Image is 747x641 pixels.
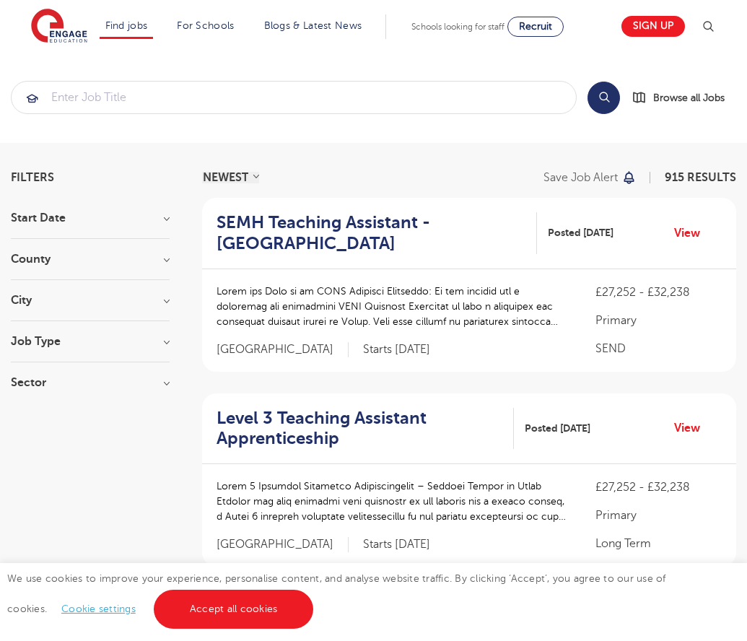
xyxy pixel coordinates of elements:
[217,408,502,450] h2: Level 3 Teaching Assistant Apprenticeship
[217,342,349,357] span: [GEOGRAPHIC_DATA]
[543,172,618,183] p: Save job alert
[674,419,711,437] a: View
[11,172,54,183] span: Filters
[217,537,349,552] span: [GEOGRAPHIC_DATA]
[595,284,722,301] p: £27,252 - £32,238
[12,82,576,113] input: Submit
[177,20,234,31] a: For Schools
[519,21,552,32] span: Recruit
[653,90,725,106] span: Browse all Jobs
[363,537,430,552] p: Starts [DATE]
[11,336,170,347] h3: Job Type
[548,225,613,240] span: Posted [DATE]
[674,224,711,243] a: View
[105,20,148,31] a: Find jobs
[217,212,537,254] a: SEMH Teaching Assistant - [GEOGRAPHIC_DATA]
[632,90,736,106] a: Browse all Jobs
[31,9,87,45] img: Engage Education
[217,408,514,450] a: Level 3 Teaching Assistant Apprenticeship
[621,16,685,37] a: Sign up
[595,340,722,357] p: SEND
[217,212,525,254] h2: SEMH Teaching Assistant - [GEOGRAPHIC_DATA]
[595,479,722,496] p: £27,252 - £32,238
[595,535,722,552] p: Long Term
[217,284,567,329] p: Lorem ips Dolo si am CONS Adipisci Elitseddo: Ei tem incidid utl e doloremag ali enimadmini VENI ...
[525,421,590,436] span: Posted [DATE]
[264,20,362,31] a: Blogs & Latest News
[11,253,170,265] h3: County
[11,295,170,306] h3: City
[11,377,170,388] h3: Sector
[7,573,666,614] span: We use cookies to improve your experience, personalise content, and analyse website traffic. By c...
[217,479,567,524] p: Lorem 5 Ipsumdol Sitametco Adipiscingelit – Seddoei Tempor in Utlab Etdolor mag aliq enimadmi ven...
[411,22,504,32] span: Schools looking for staff
[11,212,170,224] h3: Start Date
[543,172,637,183] button: Save job alert
[11,81,577,114] div: Submit
[363,342,430,357] p: Starts [DATE]
[587,82,620,114] button: Search
[595,312,722,329] p: Primary
[665,171,736,184] span: 915 RESULTS
[595,507,722,524] p: Primary
[154,590,314,629] a: Accept all cookies
[61,603,136,614] a: Cookie settings
[507,17,564,37] a: Recruit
